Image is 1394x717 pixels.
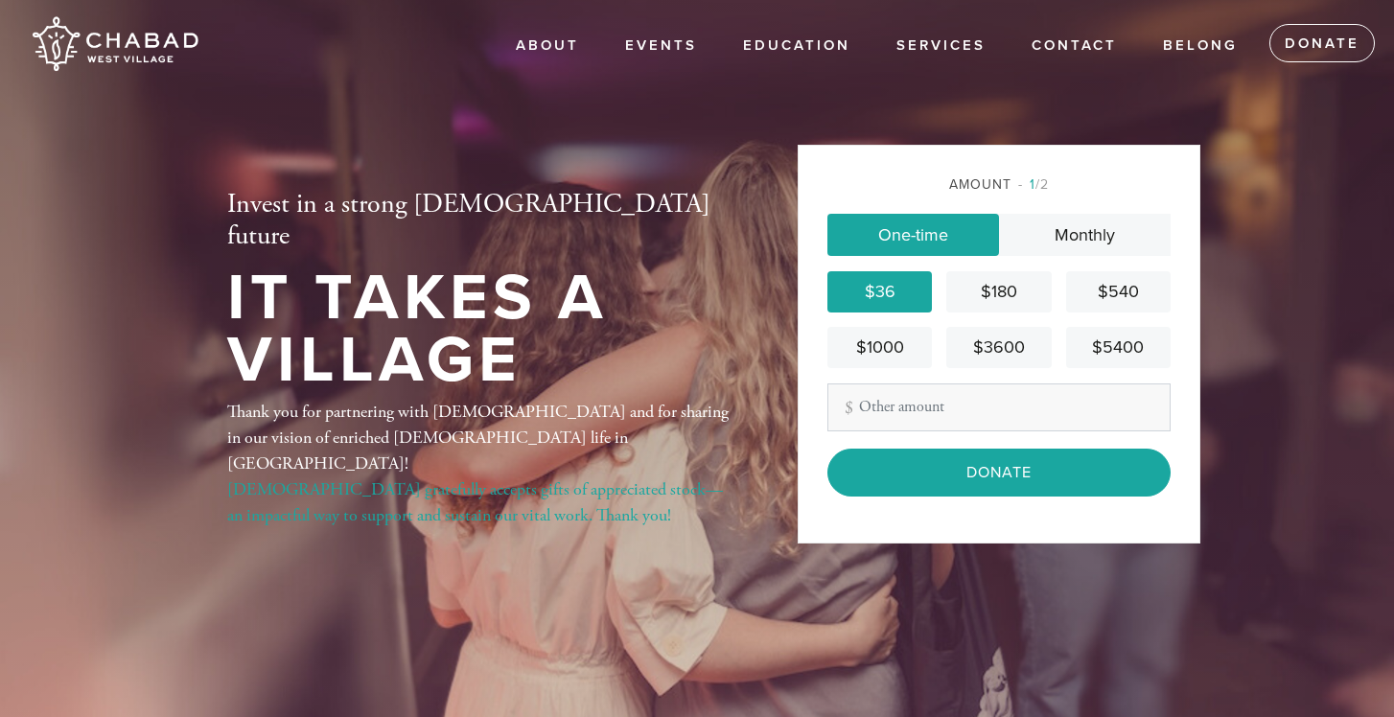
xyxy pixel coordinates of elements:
[1066,327,1171,368] a: $5400
[954,279,1043,305] div: $180
[882,28,1000,64] a: Services
[999,214,1171,256] a: Monthly
[827,449,1171,497] input: Donate
[1066,271,1171,312] a: $540
[227,267,735,391] h1: It Takes a Village
[729,28,865,64] a: EDUCATION
[29,10,200,79] img: Chabad%20West%20Village.png
[946,327,1051,368] a: $3600
[227,189,735,253] h2: Invest in a strong [DEMOGRAPHIC_DATA] future
[1030,176,1035,193] span: 1
[827,383,1171,431] input: Other amount
[827,174,1171,195] div: Amount
[1074,335,1163,360] div: $5400
[1018,176,1049,193] span: /2
[827,214,999,256] a: One-time
[954,335,1043,360] div: $3600
[1074,279,1163,305] div: $540
[827,327,932,368] a: $1000
[835,335,924,360] div: $1000
[827,271,932,312] a: $36
[1149,28,1252,64] a: Belong
[1269,24,1375,62] a: Donate
[835,279,924,305] div: $36
[227,478,723,526] a: [DEMOGRAPHIC_DATA] gratefully accepts gifts of appreciated stock—an impactful way to support and ...
[946,271,1051,312] a: $180
[1017,28,1131,64] a: Contact
[501,28,593,64] a: About
[227,399,735,528] div: Thank you for partnering with [DEMOGRAPHIC_DATA] and for sharing in our vision of enriched [DEMOG...
[611,28,711,64] a: Events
